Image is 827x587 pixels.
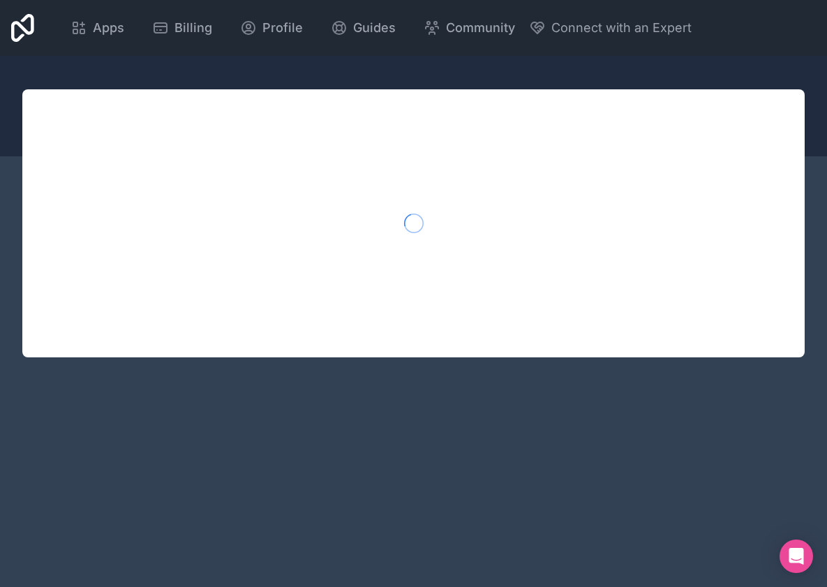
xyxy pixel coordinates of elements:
[59,13,135,43] a: Apps
[353,18,396,38] span: Guides
[174,18,212,38] span: Billing
[780,540,813,573] div: Open Intercom Messenger
[229,13,314,43] a: Profile
[262,18,303,38] span: Profile
[93,18,124,38] span: Apps
[141,13,223,43] a: Billing
[529,18,692,38] button: Connect with an Expert
[446,18,515,38] span: Community
[320,13,407,43] a: Guides
[412,13,526,43] a: Community
[551,18,692,38] span: Connect with an Expert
